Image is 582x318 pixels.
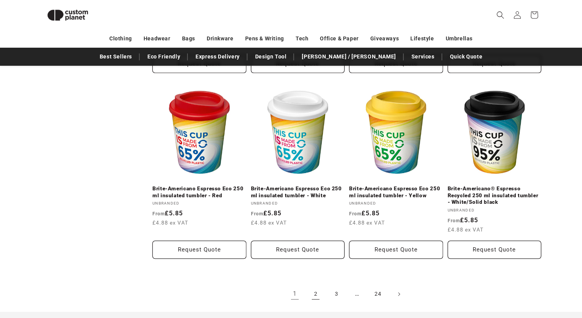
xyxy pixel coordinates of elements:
[96,50,136,63] a: Best Sellers
[370,32,399,45] a: Giveaways
[492,7,509,23] summary: Search
[390,286,407,303] a: Next page
[251,185,345,199] a: Brite-Americano Espresso Eco 250 ml insulated tumbler - White
[245,32,284,45] a: Pens & Writing
[298,50,400,63] a: [PERSON_NAME] / [PERSON_NAME]
[328,286,345,303] a: Page 3
[41,3,95,27] img: Custom Planet
[152,241,246,259] button: Request Quote
[370,286,386,303] a: Page 24
[251,50,291,63] a: Design Tool
[307,286,324,303] a: Page 2
[192,50,244,63] a: Express Delivery
[446,32,473,45] a: Umbrellas
[144,32,171,45] a: Headwear
[408,50,438,63] a: Services
[251,241,345,259] button: Request Quote
[296,32,308,45] a: Tech
[448,185,542,206] a: Brite-Americano® Espresso Recycled 250 ml insulated tumbler - White/Solid black
[410,32,434,45] a: Lifestyle
[450,235,582,318] iframe: Chat Widget
[207,32,233,45] a: Drinkware
[349,185,443,199] a: Brite-Americano Espresso Eco 250 ml insulated tumbler - Yellow
[349,286,366,303] span: …
[144,50,184,63] a: Eco Friendly
[448,241,542,259] button: Request Quote
[152,286,541,303] nav: Pagination
[286,286,303,303] a: Page 1
[109,32,132,45] a: Clothing
[182,32,195,45] a: Bags
[446,50,487,63] a: Quick Quote
[320,32,358,45] a: Office & Paper
[152,185,246,199] a: Brite-Americano Espresso Eco 250 ml insulated tumbler - Red
[349,241,443,259] button: Request Quote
